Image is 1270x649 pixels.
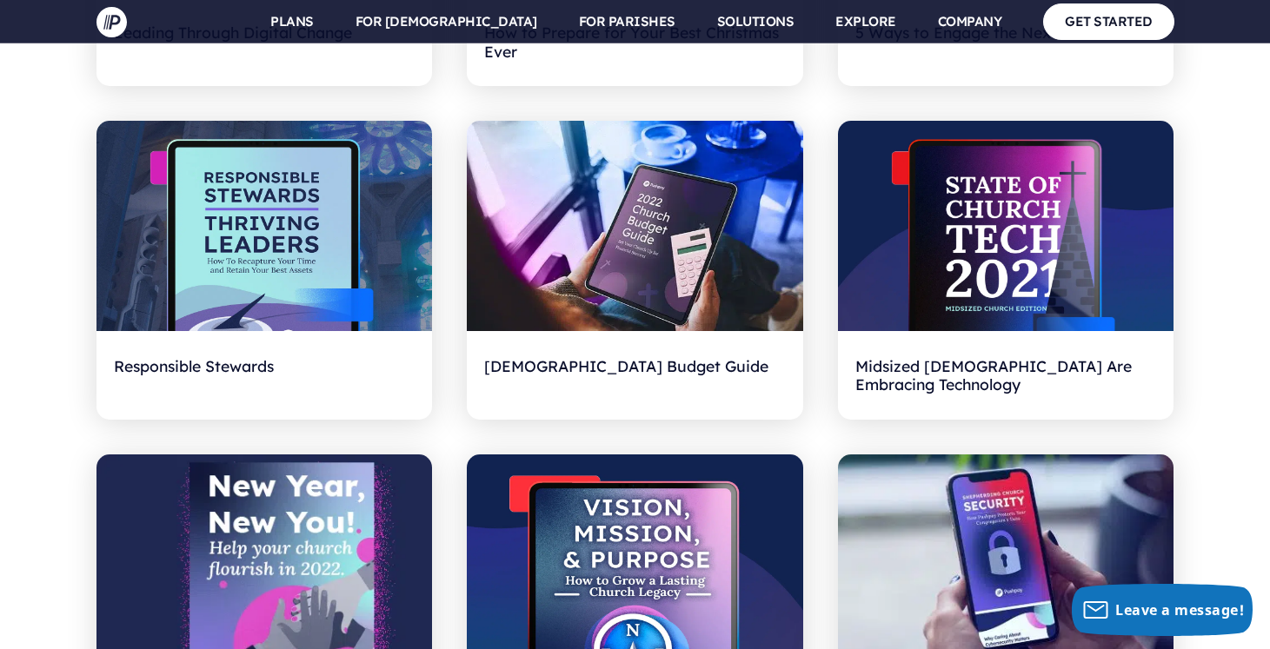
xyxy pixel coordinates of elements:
h2: Midsized [DEMOGRAPHIC_DATA] Are Embracing Technology [855,348,1157,402]
a: Responsible Stewards [96,121,433,420]
span: Leave a message! [1115,600,1244,619]
a: Midsized [DEMOGRAPHIC_DATA] Are Embracing Technology [838,121,1174,420]
button: Leave a message! [1072,584,1253,636]
h2: [DEMOGRAPHIC_DATA] Budget Guide [484,348,786,402]
a: [DEMOGRAPHIC_DATA] Budget Guide [467,121,803,420]
a: GET STARTED [1043,3,1174,39]
h2: Responsible Stewards [114,348,416,402]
